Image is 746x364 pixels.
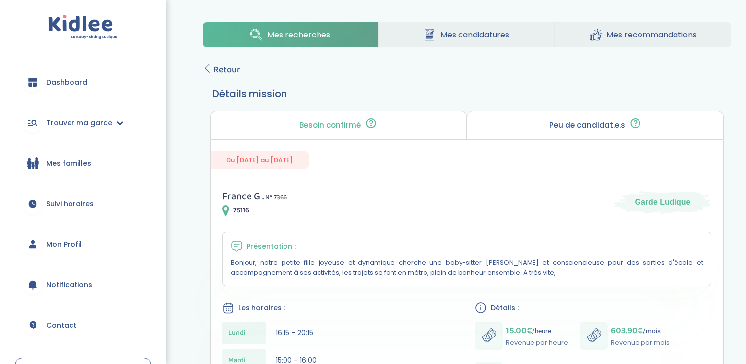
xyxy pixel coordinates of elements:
[247,241,296,252] span: Présentation :
[440,29,509,41] span: Mes candidatures
[213,63,240,76] span: Retour
[46,280,92,290] span: Notifications
[506,324,532,338] span: 15.00€
[46,239,82,250] span: Mon Profil
[506,324,568,338] p: /heure
[15,186,151,221] a: Suivi horaires
[611,338,670,348] p: Revenue par mois
[238,303,285,313] span: Les horaires :
[611,324,643,338] span: 603.90€
[15,146,151,181] a: Mes familles
[213,86,722,101] h3: Détails mission
[15,267,151,302] a: Notifications
[222,188,264,204] span: France G .
[265,192,287,203] span: N° 7366
[267,29,330,41] span: Mes recherches
[276,328,313,338] span: 16:15 - 20:15
[46,320,76,330] span: Contact
[606,29,697,41] span: Mes recommandations
[15,105,151,141] a: Trouver ma garde
[203,22,378,47] a: Mes recherches
[299,121,361,129] p: Besoin confirmé
[48,15,118,40] img: logo.svg
[231,258,704,278] p: Bonjour, notre petite fille joyeuse et dynamique cherche une baby-sitter [PERSON_NAME] et conscie...
[203,63,240,76] a: Retour
[46,77,87,88] span: Dashboard
[233,205,249,216] span: 75116
[228,328,246,338] span: Lundi
[491,303,519,313] span: Détails :
[46,199,94,209] span: Suivi horaires
[46,158,91,169] span: Mes familles
[15,307,151,343] a: Contact
[635,197,691,208] span: Garde Ludique
[211,151,309,169] span: Du [DATE] au [DATE]
[46,118,112,128] span: Trouver ma garde
[379,22,554,47] a: Mes candidatures
[15,226,151,262] a: Mon Profil
[555,22,731,47] a: Mes recommandations
[549,121,625,129] p: Peu de candidat.e.s
[506,338,568,348] p: Revenue par heure
[611,324,670,338] p: /mois
[15,65,151,100] a: Dashboard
